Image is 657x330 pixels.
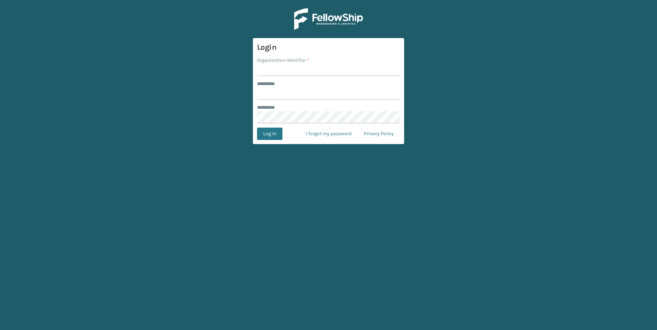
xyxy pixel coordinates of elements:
[300,128,358,140] a: I forgot my password
[257,128,282,140] button: Log In
[358,128,400,140] a: Privacy Policy
[257,42,400,52] h3: Login
[257,57,309,64] label: Organization Identifier
[294,8,363,30] img: Logo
